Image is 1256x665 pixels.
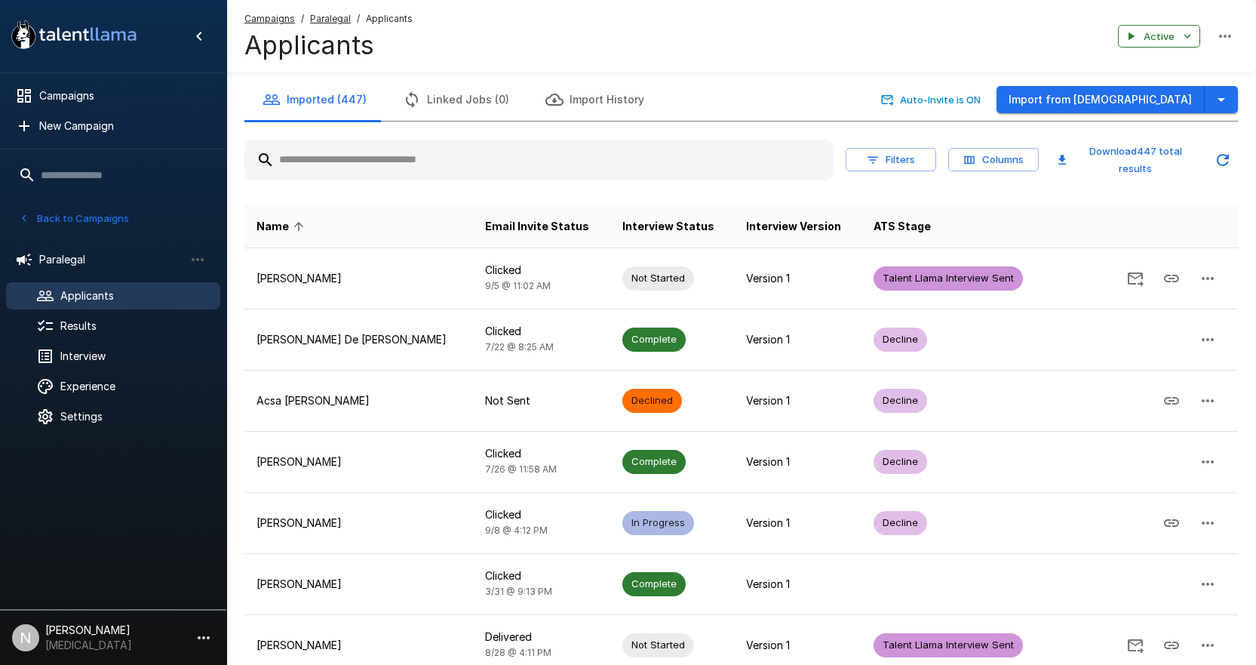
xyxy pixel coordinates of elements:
p: [PERSON_NAME] [256,454,461,470]
p: Not Sent [485,393,598,408]
p: [PERSON_NAME] [256,271,461,286]
p: [PERSON_NAME] De [PERSON_NAME] [256,332,461,347]
span: 9/8 @ 4:12 PM [485,525,548,536]
button: Import History [527,79,662,121]
p: Acsa [PERSON_NAME] [256,393,461,408]
span: Interview Status [622,217,714,236]
span: Applicants [366,11,413,26]
span: Send Invitation [1117,638,1153,651]
span: Talent Llama Interview Sent [874,638,1023,652]
span: Complete [622,332,686,346]
u: Paralegal [310,13,351,24]
p: Version 1 [746,393,849,408]
span: 9/5 @ 11:02 AM [485,280,551,291]
p: Version 1 [746,454,849,470]
span: Copy Interview Link [1153,393,1190,406]
p: Clicked [485,263,598,278]
span: / [301,11,304,26]
button: Import from [DEMOGRAPHIC_DATA] [997,86,1205,114]
h4: Applicants [244,29,413,61]
button: Columns [948,148,1039,171]
p: Version 1 [746,332,849,347]
span: Copy Interview Link [1153,271,1190,284]
p: [PERSON_NAME] [256,577,461,592]
p: Clicked [485,568,598,583]
p: Clicked [485,507,598,522]
button: Download447 total results [1051,140,1202,180]
p: [PERSON_NAME] [256,516,461,531]
span: Copy Interview Link [1153,516,1190,528]
span: In Progress [622,516,694,530]
p: Version 1 [746,638,849,653]
p: [PERSON_NAME] [256,638,461,653]
span: Complete [622,454,686,469]
span: Send Invitation [1117,271,1153,284]
p: Delivered [485,630,598,645]
span: Name [256,217,309,236]
span: 7/22 @ 8:25 AM [485,341,554,353]
span: Decline [874,516,927,530]
button: Updated Today - 10:25 AM [1208,145,1238,175]
span: 8/28 @ 4:11 PM [485,647,551,658]
span: Decline [874,454,927,469]
span: ATS Stage [874,217,931,236]
span: Not Started [622,638,694,652]
p: Clicked [485,446,598,461]
button: Linked Jobs (0) [385,79,527,121]
span: Copy Interview Link [1153,638,1190,651]
u: Campaigns [244,13,295,24]
span: Email Invite Status [485,217,589,236]
span: Not Started [622,271,694,285]
span: Decline [874,393,927,408]
span: 7/26 @ 11:58 AM [485,463,557,475]
span: Complete [622,577,686,591]
span: Talent Llama Interview Sent [874,271,1023,285]
p: Version 1 [746,577,849,592]
p: Version 1 [746,271,849,286]
span: Declined [622,393,682,408]
span: / [357,11,360,26]
button: Auto-Invite is ON [878,88,984,112]
p: Version 1 [746,516,849,531]
span: Interview Version [746,217,841,236]
button: Active [1118,25,1200,48]
button: Imported (447) [244,79,385,121]
span: Decline [874,332,927,346]
span: 3/31 @ 9:13 PM [485,586,552,597]
p: Clicked [485,324,598,339]
button: Filters [846,148,936,171]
